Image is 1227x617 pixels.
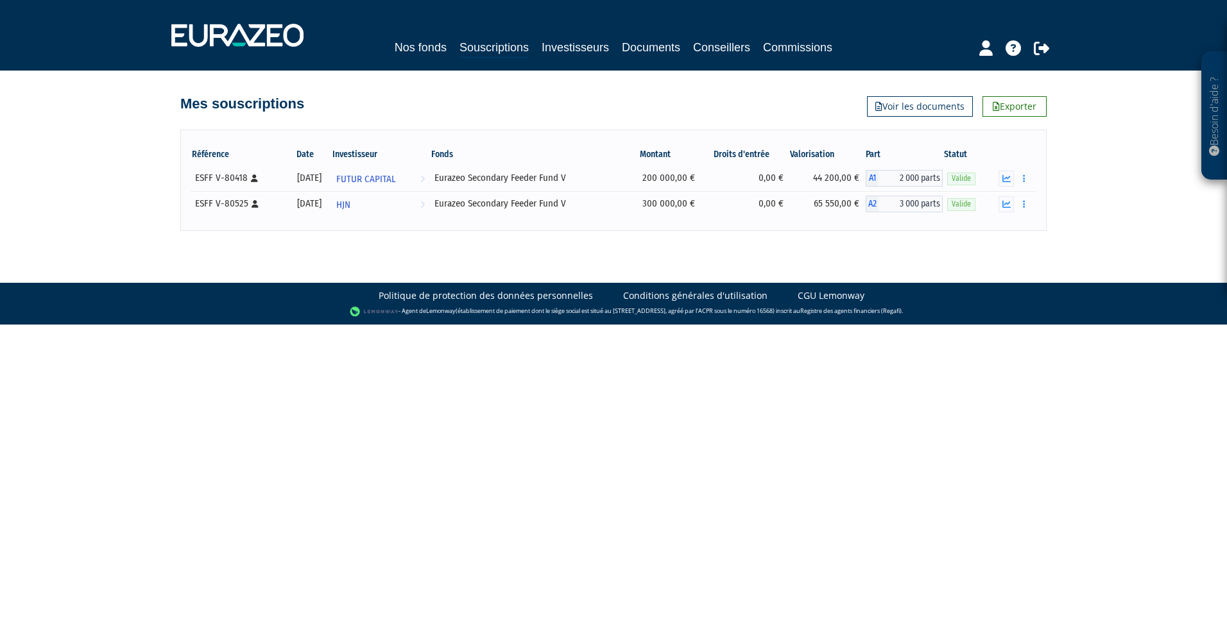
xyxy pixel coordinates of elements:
img: 1732889491-logotype_eurazeo_blanc_rvb.png [171,24,304,47]
div: ESFF V-80418 [195,171,282,185]
span: A1 [866,170,879,187]
span: A2 [866,196,879,212]
a: Politique de protection des données personnelles [379,289,593,302]
div: [DATE] [291,171,327,185]
h4: Mes souscriptions [180,96,304,112]
div: A1 - Eurazeo Secondary Feeder Fund V [866,170,943,187]
div: [DATE] [291,197,327,210]
a: Voir les documents [867,96,973,117]
div: ESFF V-80525 [195,197,282,210]
a: Souscriptions [459,38,529,58]
td: 300 000,00 € [617,191,701,217]
th: Statut [943,144,992,165]
th: Investisseur [331,144,430,165]
img: logo-lemonway.png [350,305,399,318]
div: A2 - Eurazeo Secondary Feeder Fund V [866,196,943,212]
th: Montant [617,144,701,165]
a: Registre des agents financiers (Regafi) [800,307,902,316]
th: Part [866,144,943,165]
th: Droits d'entrée [701,144,790,165]
a: FUTUR CAPITAL [331,165,430,191]
i: Voir l'investisseur [420,193,425,217]
td: 0,00 € [701,165,790,191]
span: Valide [947,198,975,210]
span: 3 000 parts [879,196,943,212]
a: CGU Lemonway [798,289,864,302]
td: 65 550,00 € [790,191,866,217]
a: HJN [331,191,430,217]
div: Eurazeo Secondary Feeder Fund V [434,197,612,210]
a: Documents [622,38,680,56]
i: [Français] Personne physique [251,174,258,182]
p: Besoin d'aide ? [1207,58,1222,174]
div: Eurazeo Secondary Feeder Fund V [434,171,612,185]
a: Exporter [982,96,1047,117]
a: Lemonway [426,307,456,316]
a: Conseillers [693,38,750,56]
div: - Agent de (établissement de paiement dont le siège social est situé au [STREET_ADDRESS], agréé p... [13,305,1214,318]
td: 0,00 € [701,191,790,217]
i: Voir l'investisseur [420,167,425,191]
th: Fonds [430,144,617,165]
i: [Français] Personne physique [252,200,259,208]
span: HJN [336,193,350,217]
span: Valide [947,173,975,185]
th: Référence [191,144,287,165]
a: Conditions générales d'utilisation [623,289,768,302]
a: Investisseurs [542,38,609,56]
span: 2 000 parts [879,170,943,187]
th: Valorisation [790,144,866,165]
td: 44 200,00 € [790,165,866,191]
th: Date [287,144,331,165]
td: 200 000,00 € [617,165,701,191]
a: Commissions [763,38,832,56]
span: FUTUR CAPITAL [336,167,396,191]
a: Nos fonds [395,38,447,56]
